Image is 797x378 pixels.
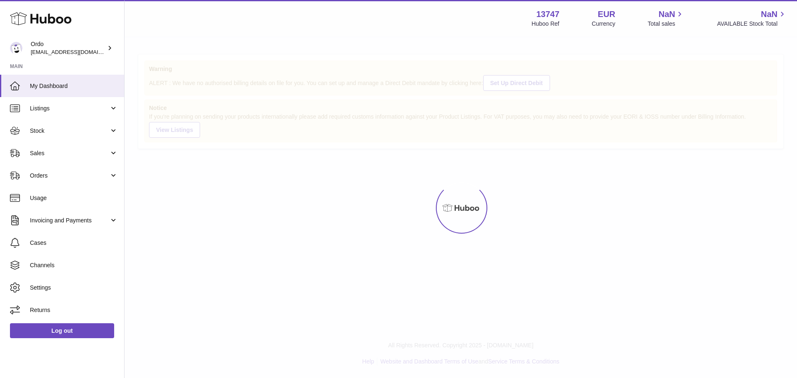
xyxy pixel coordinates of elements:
[31,49,122,55] span: [EMAIL_ADDRESS][DOMAIN_NAME]
[592,20,616,28] div: Currency
[30,105,109,112] span: Listings
[30,127,109,135] span: Stock
[30,194,118,202] span: Usage
[30,239,118,247] span: Cases
[717,20,787,28] span: AVAILABLE Stock Total
[30,217,109,224] span: Invoicing and Payments
[10,42,22,54] img: internalAdmin-13747@internal.huboo.com
[717,9,787,28] a: NaN AVAILABLE Stock Total
[658,9,675,20] span: NaN
[761,9,777,20] span: NaN
[648,20,685,28] span: Total sales
[30,149,109,157] span: Sales
[30,306,118,314] span: Returns
[30,172,109,180] span: Orders
[30,261,118,269] span: Channels
[536,9,560,20] strong: 13747
[30,82,118,90] span: My Dashboard
[532,20,560,28] div: Huboo Ref
[598,9,615,20] strong: EUR
[31,40,105,56] div: Ordo
[10,323,114,338] a: Log out
[30,284,118,292] span: Settings
[648,9,685,28] a: NaN Total sales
